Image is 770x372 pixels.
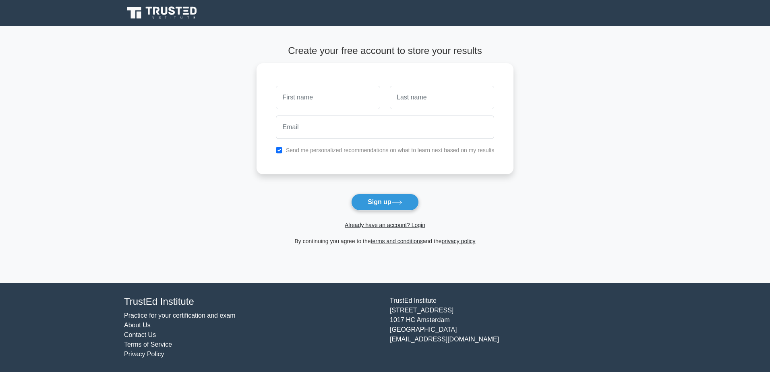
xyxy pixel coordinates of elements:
label: Send me personalized recommendations on what to learn next based on my results [286,147,495,153]
a: Practice for your certification and exam [124,312,236,319]
a: Already have an account? Login [345,222,425,228]
a: About Us [124,322,151,329]
h4: TrustEd Institute [124,296,380,308]
input: Last name [390,86,494,109]
input: Email [276,116,495,139]
input: First name [276,86,380,109]
a: Contact Us [124,331,156,338]
button: Sign up [351,194,419,211]
a: Privacy Policy [124,351,164,358]
h4: Create your free account to store your results [257,45,514,57]
div: TrustEd Institute [STREET_ADDRESS] 1017 HC Amsterdam [GEOGRAPHIC_DATA] [EMAIL_ADDRESS][DOMAIN_NAME] [385,296,651,359]
div: By continuing you agree to the and the [252,236,519,246]
a: privacy policy [442,238,476,244]
a: terms and conditions [371,238,423,244]
a: Terms of Service [124,341,172,348]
